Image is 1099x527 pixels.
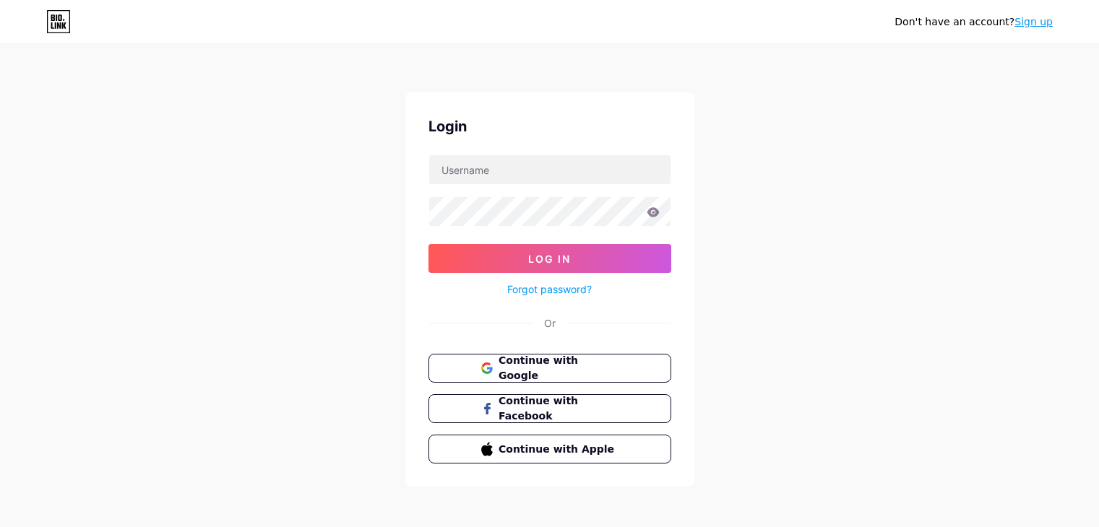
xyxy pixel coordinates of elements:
[428,394,671,423] button: Continue with Facebook
[429,155,671,184] input: Username
[499,442,618,457] span: Continue with Apple
[1014,16,1053,27] a: Sign up
[895,14,1053,30] div: Don't have an account?
[507,282,592,297] a: Forgot password?
[428,244,671,273] button: Log In
[428,354,671,383] button: Continue with Google
[528,253,571,265] span: Log In
[428,435,671,463] button: Continue with Apple
[544,315,556,331] div: Or
[428,116,671,137] div: Login
[499,393,618,424] span: Continue with Facebook
[499,353,618,383] span: Continue with Google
